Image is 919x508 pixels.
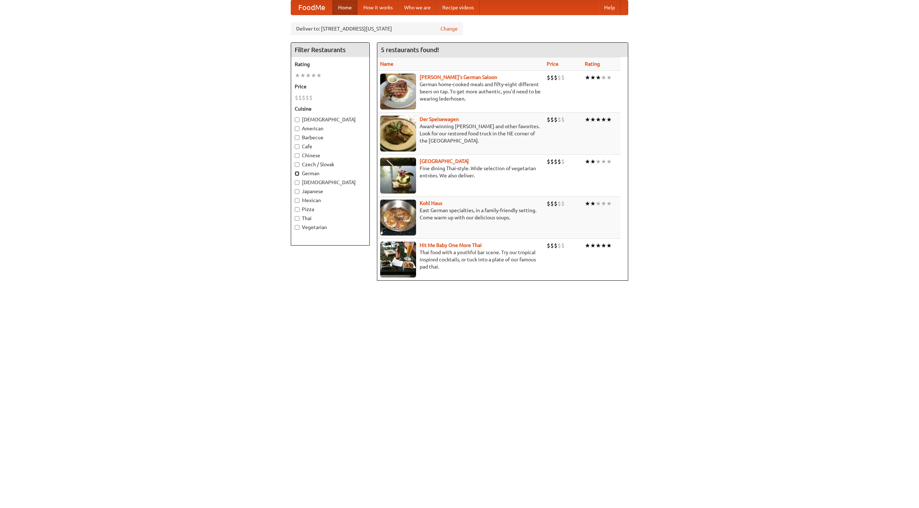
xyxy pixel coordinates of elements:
li: $ [554,158,558,166]
li: ★ [305,71,311,79]
li: $ [561,242,565,250]
li: ★ [601,242,606,250]
li: $ [550,158,554,166]
li: ★ [590,158,596,166]
li: ★ [585,158,590,166]
a: Price [547,61,559,67]
li: ★ [596,200,601,208]
label: Chinese [295,152,366,159]
img: satay.jpg [380,158,416,194]
a: Rating [585,61,600,67]
input: Japanese [295,189,299,194]
li: ★ [606,158,612,166]
li: $ [298,94,302,102]
label: American [295,125,366,132]
div: Deliver to: [STREET_ADDRESS][US_STATE] [291,22,463,35]
li: $ [561,74,565,81]
a: Home [332,0,358,15]
li: ★ [606,200,612,208]
h4: Filter Restaurants [291,43,369,57]
input: German [295,171,299,176]
li: $ [550,116,554,123]
p: German home-cooked meals and fifty-eight different beers on tap. To get more authentic, you'd nee... [380,81,541,102]
label: German [295,170,366,177]
img: esthers.jpg [380,74,416,109]
li: ★ [590,200,596,208]
li: $ [302,94,305,102]
label: Vegetarian [295,224,366,231]
label: Pizza [295,206,366,213]
li: ★ [585,74,590,81]
li: $ [305,94,309,102]
input: Mexican [295,198,299,203]
a: Hit Me Baby One More Thai [420,242,482,248]
img: babythai.jpg [380,242,416,278]
a: Who we are [398,0,437,15]
li: ★ [601,116,606,123]
p: Award-winning [PERSON_NAME] and other favorites. Look for our restored food truck in the NE corne... [380,123,541,144]
a: Name [380,61,393,67]
li: $ [554,200,558,208]
input: Cafe [295,144,299,149]
label: Mexican [295,197,366,204]
input: Chinese [295,153,299,158]
a: [GEOGRAPHIC_DATA] [420,158,469,164]
a: Recipe videos [437,0,480,15]
li: $ [547,74,550,81]
li: ★ [596,242,601,250]
li: $ [558,158,561,166]
label: Cafe [295,143,366,150]
p: East German specialties, in a family-friendly setting. Come warm up with our delicious soups. [380,207,541,221]
a: [PERSON_NAME]'s German Saloon [420,74,497,80]
li: $ [547,242,550,250]
li: ★ [596,74,601,81]
li: ★ [316,71,322,79]
p: Fine dining Thai-style. Wide selection of vegetarian entrées. We also deliver. [380,165,541,179]
li: $ [561,116,565,123]
label: Czech / Slovak [295,161,366,168]
li: ★ [601,158,606,166]
li: $ [558,74,561,81]
a: How it works [358,0,398,15]
li: ★ [596,158,601,166]
li: $ [550,74,554,81]
li: $ [561,200,565,208]
p: Thai food with a youthful bar scene. Try our tropical inspired cocktails, or tuck into a plate of... [380,249,541,270]
li: ★ [601,200,606,208]
li: $ [550,242,554,250]
li: $ [547,116,550,123]
li: ★ [311,71,316,79]
h5: Price [295,83,366,90]
label: Thai [295,215,366,222]
input: [DEMOGRAPHIC_DATA] [295,117,299,122]
input: [DEMOGRAPHIC_DATA] [295,180,299,185]
a: Kohl Haus [420,200,442,206]
input: Vegetarian [295,225,299,230]
input: American [295,126,299,131]
li: ★ [295,71,300,79]
li: $ [547,200,550,208]
label: [DEMOGRAPHIC_DATA] [295,179,366,186]
li: ★ [601,74,606,81]
b: Der Speisewagen [420,116,459,122]
li: $ [554,74,558,81]
li: $ [550,200,554,208]
li: $ [558,116,561,123]
input: Thai [295,216,299,221]
li: $ [554,116,558,123]
ng-pluralize: 5 restaurants found! [381,46,439,53]
li: ★ [596,116,601,123]
a: FoodMe [291,0,332,15]
img: speisewagen.jpg [380,116,416,152]
li: ★ [606,242,612,250]
label: [DEMOGRAPHIC_DATA] [295,116,366,123]
li: ★ [590,116,596,123]
li: $ [561,158,565,166]
li: $ [558,200,561,208]
li: ★ [585,200,590,208]
li: ★ [606,116,612,123]
input: Czech / Slovak [295,162,299,167]
h5: Rating [295,61,366,68]
li: $ [558,242,561,250]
